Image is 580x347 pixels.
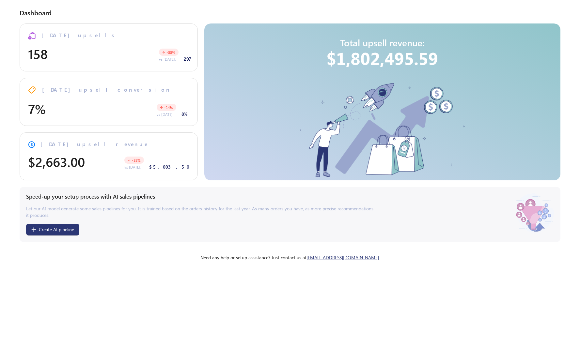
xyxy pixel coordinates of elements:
[184,56,189,62] span: 297
[157,112,174,117] small: vs [DATE]:
[41,32,117,38] span: [DATE] upsells
[40,141,148,147] span: [DATE] upsell revenue
[26,224,79,235] button: Create AI pipeline
[181,111,189,117] span: 8%
[42,86,171,93] span: [DATE] upsell conversion
[159,56,176,62] small: vs [DATE]:
[28,100,106,117] span: 7%
[39,227,74,232] div: Create AI pipeline
[306,254,379,261] a: [EMAIL_ADDRESS][DOMAIN_NAME]
[124,164,141,170] small: vs [DATE]:
[326,48,438,68] span: $1,802,495.59
[306,254,380,261] span: .
[149,164,189,170] span: $5,003.50
[166,50,175,55] span: -88 %
[26,193,155,200] span: Speed-up your setup process with AI sales pipelines
[200,254,380,262] div: Need any help or setup assistance? Just contact us at
[26,205,373,218] span: Let our AI model generate some sales pipelines for you. It is trained based on the orders history...
[28,153,106,170] span: $2,663.00
[20,8,52,16] h2: Dashboard
[164,105,173,110] span: -14 %
[326,37,438,48] h2: Total upsell revenue:
[132,158,141,163] span: -88 %
[28,45,106,62] span: 158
